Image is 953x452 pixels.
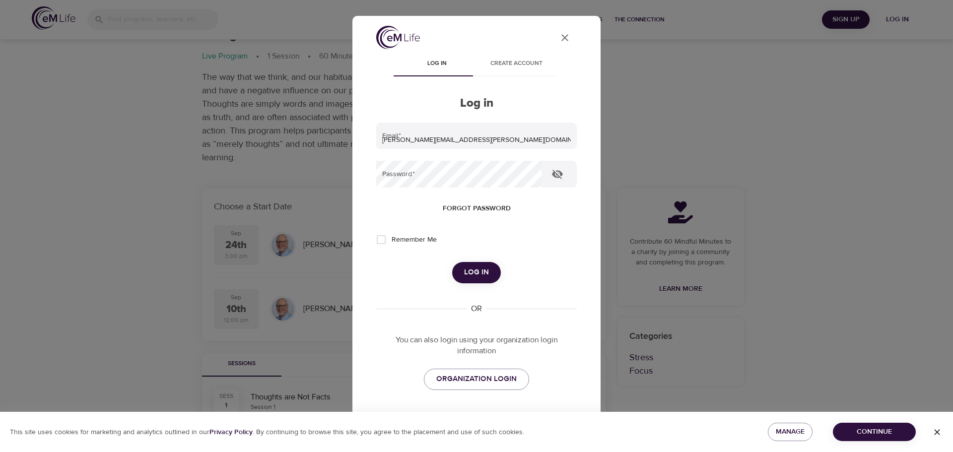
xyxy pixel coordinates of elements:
button: Forgot password [439,199,515,218]
span: Remember Me [392,235,437,245]
h2: Log in [376,96,577,111]
img: logo [376,26,420,49]
span: Log in [403,59,471,69]
b: Privacy Policy [209,428,253,437]
div: disabled tabs example [376,53,577,76]
a: ORGANIZATION LOGIN [424,369,529,389]
button: close [553,26,577,50]
span: Create account [482,59,550,69]
span: Forgot password [443,202,511,215]
button: Log in [452,262,501,283]
span: Manage [776,426,805,438]
span: Log in [464,266,489,279]
span: Continue [841,426,908,438]
div: OR [467,303,486,315]
p: You can also login using your organization login information [376,334,577,357]
span: ORGANIZATION LOGIN [436,373,517,386]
